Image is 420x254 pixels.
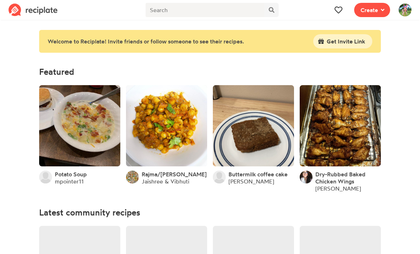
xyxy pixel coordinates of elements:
img: User's avatar [300,171,313,183]
span: Get Invite Link [327,37,365,46]
a: [PERSON_NAME] [229,178,274,185]
a: Potato Soup [55,171,87,178]
a: Jaishree & Vibhuti [142,178,189,185]
button: Get Invite Link [313,34,372,48]
h4: Latest community recipes [39,208,381,217]
h4: Featured [39,67,381,77]
div: Welcome to Reciplate! Invite friends or follow someone to see their recipes. [48,37,305,46]
a: Buttermilk coffee cake [229,171,288,178]
img: User's avatar [39,171,52,183]
img: User's avatar [399,4,411,16]
a: mpointer11 [55,178,84,185]
img: Reciplate [9,4,58,16]
span: Create [361,6,378,14]
a: [PERSON_NAME] [315,185,361,192]
a: Dry-Rubbed Baked Chicken Wings [315,171,381,185]
input: Search [146,3,264,17]
img: User's avatar [126,171,139,183]
a: Rajma/[PERSON_NAME] [142,171,206,178]
span: Dry-Rubbed Baked Chicken Wings [315,171,366,185]
img: User's avatar [213,171,226,183]
button: Create [354,3,390,17]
